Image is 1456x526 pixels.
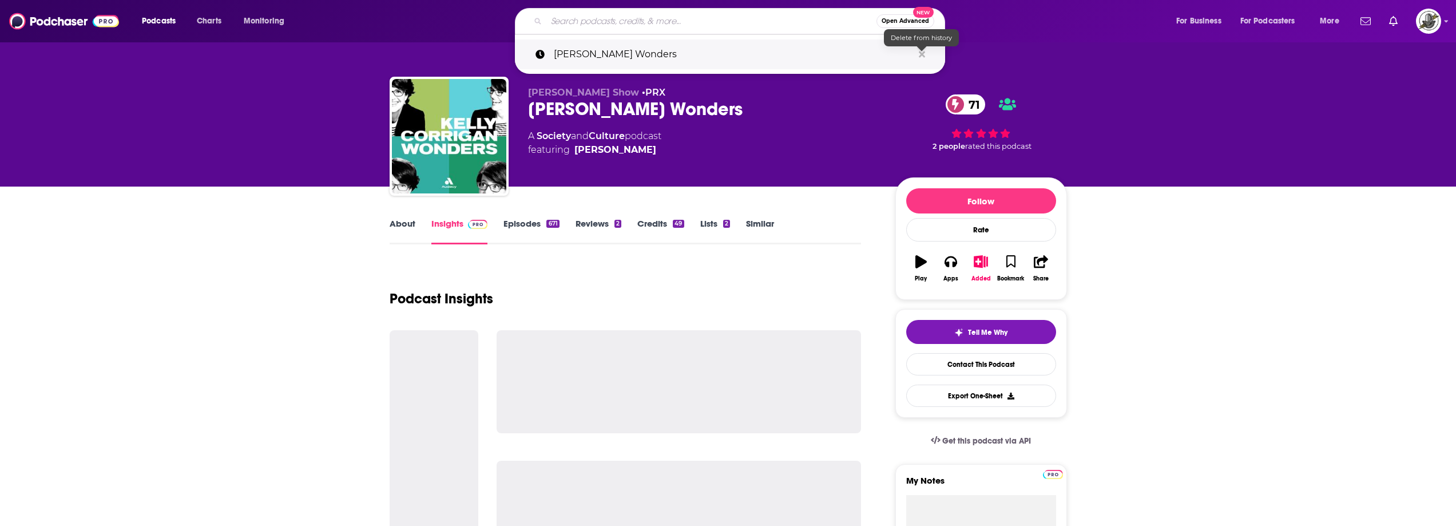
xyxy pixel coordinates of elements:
[965,142,1032,151] span: rated this podcast
[1416,9,1441,34] img: User Profile
[936,248,966,289] button: Apps
[1416,9,1441,34] button: Show profile menu
[197,13,221,29] span: Charts
[723,220,730,228] div: 2
[526,8,956,34] div: Search podcasts, credits, & more...
[574,143,656,157] div: [PERSON_NAME]
[913,7,934,18] span: New
[576,218,621,244] a: Reviews2
[142,13,176,29] span: Podcasts
[134,12,191,30] button: open menu
[971,275,991,282] div: Added
[906,320,1056,344] button: tell me why sparkleTell Me Why
[515,39,945,69] a: [PERSON_NAME] Wonders
[1168,12,1236,30] button: open menu
[554,39,913,69] p: Kelly Corrigan Wonders
[876,14,934,28] button: Open AdvancedNew
[997,275,1024,282] div: Bookmark
[1033,275,1049,282] div: Share
[571,130,589,141] span: and
[546,220,559,228] div: 671
[528,87,639,98] span: [PERSON_NAME] Show
[1384,11,1402,31] a: Show notifications dropdown
[906,218,1056,242] div: Rate
[236,12,299,30] button: open menu
[528,129,661,157] div: A podcast
[673,220,684,228] div: 49
[884,29,959,46] div: Delete from history
[1043,468,1063,479] a: Pro website
[946,94,986,114] a: 71
[528,143,661,157] span: featuring
[954,328,963,337] img: tell me why sparkle
[922,427,1041,455] a: Get this podcast via API
[1026,248,1056,289] button: Share
[589,130,625,141] a: Culture
[746,218,774,244] a: Similar
[1320,13,1339,29] span: More
[906,248,936,289] button: Play
[1043,470,1063,479] img: Podchaser Pro
[537,130,571,141] a: Society
[390,290,493,307] h1: Podcast Insights
[1176,13,1221,29] span: For Business
[244,13,284,29] span: Monitoring
[933,142,965,151] span: 2 people
[1312,12,1354,30] button: open menu
[431,218,488,244] a: InsightsPodchaser Pro
[882,18,929,24] span: Open Advanced
[189,12,228,30] a: Charts
[957,94,986,114] span: 71
[392,79,506,193] img: Kelly Corrigan Wonders
[1356,11,1375,31] a: Show notifications dropdown
[906,188,1056,213] button: Follow
[968,328,1007,337] span: Tell Me Why
[503,218,559,244] a: Episodes671
[915,275,927,282] div: Play
[614,220,621,228] div: 2
[1233,12,1312,30] button: open menu
[468,220,488,229] img: Podchaser Pro
[906,353,1056,375] a: Contact This Podcast
[895,87,1067,158] div: 71 2 peoplerated this podcast
[996,248,1026,289] button: Bookmark
[966,248,995,289] button: Added
[906,475,1056,495] label: My Notes
[390,218,415,244] a: About
[546,12,876,30] input: Search podcasts, credits, & more...
[906,385,1056,407] button: Export One-Sheet
[642,87,665,98] span: •
[942,436,1031,446] span: Get this podcast via API
[9,10,119,32] img: Podchaser - Follow, Share and Rate Podcasts
[637,218,684,244] a: Credits49
[1416,9,1441,34] span: Logged in as PodProMaxBooking
[943,275,958,282] div: Apps
[1240,13,1295,29] span: For Podcasters
[645,87,665,98] a: PRX
[700,218,730,244] a: Lists2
